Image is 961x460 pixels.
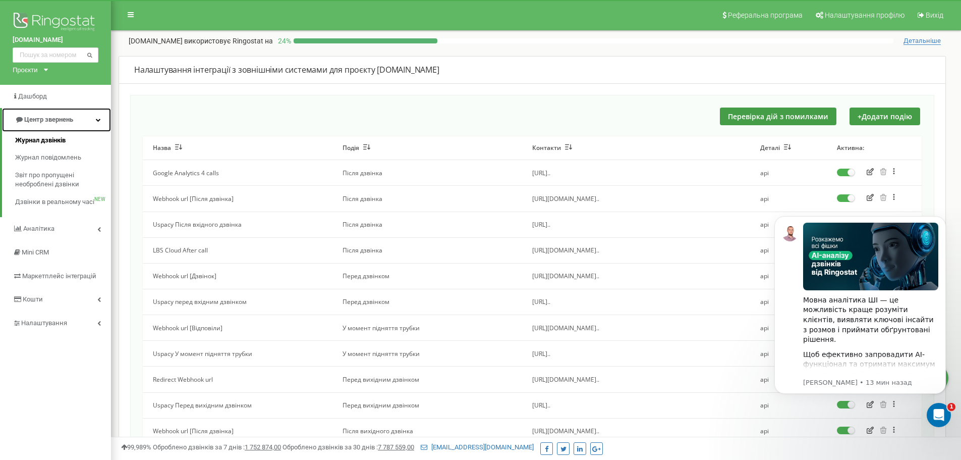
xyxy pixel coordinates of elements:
[121,443,151,451] span: 99,989%
[16,198,157,209] div: Вітаю!
[48,331,56,339] button: Добавить вложение
[13,65,38,75] div: Проєкти
[143,315,332,341] td: Webhook url [Відповіли]
[8,79,194,112] div: Fin говорит…
[750,186,827,212] td: api
[850,108,920,125] button: +Додати подію
[926,11,943,19] span: Вихід
[825,11,905,19] span: Налаштування профілю
[16,213,157,252] div: Поки нічого не можу зробити, бо спостерігаємо складнощі у роботі сервісу, наші спеціалісти вже за...
[282,443,414,451] span: Оброблено дзвінків за 30 днів :
[332,160,522,186] td: Після дзвінка
[143,186,332,212] td: Webhook url [Після дзвінка]
[15,193,111,211] a: Дзвінки в реальному часіNEW
[143,237,332,263] td: LBS Cloud After call
[903,37,941,45] span: Детальніше
[143,263,332,289] td: Webhook url [Дзвінок]
[27,127,141,147] button: Продолжить в WhatsApp
[129,36,273,46] p: [DOMAIN_NAME]
[343,144,370,152] button: Подія
[49,13,78,23] p: Активен
[21,319,67,327] span: Налаштування
[532,349,550,358] span: [URL]..
[13,47,98,63] input: Пошук за номером
[15,197,94,207] span: Дзвінки в реальному часі
[9,310,193,327] textarea: Ваше сообщение...
[15,136,66,145] span: Журнал дзвінків
[332,289,522,315] td: Перед дзвінком
[760,144,791,152] button: Деталі
[750,367,827,392] td: api
[532,297,550,306] span: [URL]..
[728,11,803,19] span: Реферальна програма
[143,289,332,315] td: Uspacy перед вхідним дзвінком
[13,10,98,35] img: Ringostat logo
[49,5,70,13] h1: Daria
[16,273,157,283] div: Будемо тримати вас у курсі ситуації
[18,92,47,100] span: Дашборд
[332,418,522,444] td: Після вихідного дзвінка
[23,225,54,232] span: Аналiтика
[378,443,414,451] u: 7 787 559,00
[947,403,955,411] span: 1
[332,367,522,392] td: Перед вихідним дзвінком
[22,272,96,280] span: Маркетплейс інтеграцій
[8,2,165,79] div: Мы ответим здесь и по электронной почте:✉️[EMAIL_ADDRESS][DOMAIN_NAME]Среднее время ответа🕒менее ...
[532,324,599,332] span: [URL][DOMAIN_NAME]..
[8,113,160,161] div: Продолжить в WhatsApp
[16,263,157,273] div: ​
[177,4,195,22] div: Закрыть
[532,169,550,177] span: [URL]..
[532,144,572,152] button: Контакти
[15,171,106,189] span: Звіт про пропущені необроблені дзвінки
[332,212,522,237] td: Після дзвінка
[750,289,827,315] td: api
[15,132,111,149] a: Журнал дзвінків
[750,212,827,237] td: api
[22,248,49,256] span: Mini CRM
[2,108,111,132] a: Центр звернень
[750,263,827,289] td: api
[16,8,157,47] div: Мы ответим здесь и по электронной почте: ✉️
[134,64,930,76] div: Налаштування інтеграції з зовнішніми системами для проєкту [DOMAIN_NAME]
[143,367,332,392] td: Redirect Webhook url
[24,116,73,123] span: Центр звернень
[8,79,165,111] div: Разговор также можно продолжить в WhatsApp.
[143,392,332,418] td: Uspacy Перед вихідним дзвінком
[421,443,534,451] a: [EMAIL_ADDRESS][DOMAIN_NAME]
[153,443,281,451] span: Оброблено дзвінків за 7 днів :
[13,35,98,45] a: [DOMAIN_NAME]
[29,6,45,22] img: Profile image for Daria
[143,212,332,237] td: Uspacy Після вхідного дзвінка
[153,144,182,152] button: Назва
[532,375,599,384] span: [URL][DOMAIN_NAME]..
[332,341,522,367] td: У момент підняття трубки
[532,401,550,410] span: [URL]..
[750,237,827,263] td: api
[532,246,599,254] span: [URL][DOMAIN_NAME]..
[532,427,599,435] span: [URL][DOMAIN_NAME]..
[16,53,157,72] div: Среднее время ответа 🕒
[184,37,273,45] span: використовує Ringostat на
[332,186,522,212] td: Після дзвінка
[158,4,177,23] button: Главная
[750,418,827,444] td: api
[49,171,59,181] img: Profile image for Daria
[143,160,332,186] td: Google Analytics 4 calls
[143,418,332,444] td: Webhook url [Після дзвінка]
[25,63,90,71] b: менее 1 минуты
[62,172,80,179] b: Daria
[720,108,836,125] button: Перевірка дій з помилками
[332,263,522,289] td: Перед дзвінком
[837,144,864,152] button: Активна:
[8,192,194,311] div: Daria говорит…
[332,392,522,418] td: Перед вихідним дзвінком
[332,237,522,263] td: Після дзвінка
[16,290,83,296] div: Daria • 11 мин назад
[245,443,281,451] u: 1 752 874,00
